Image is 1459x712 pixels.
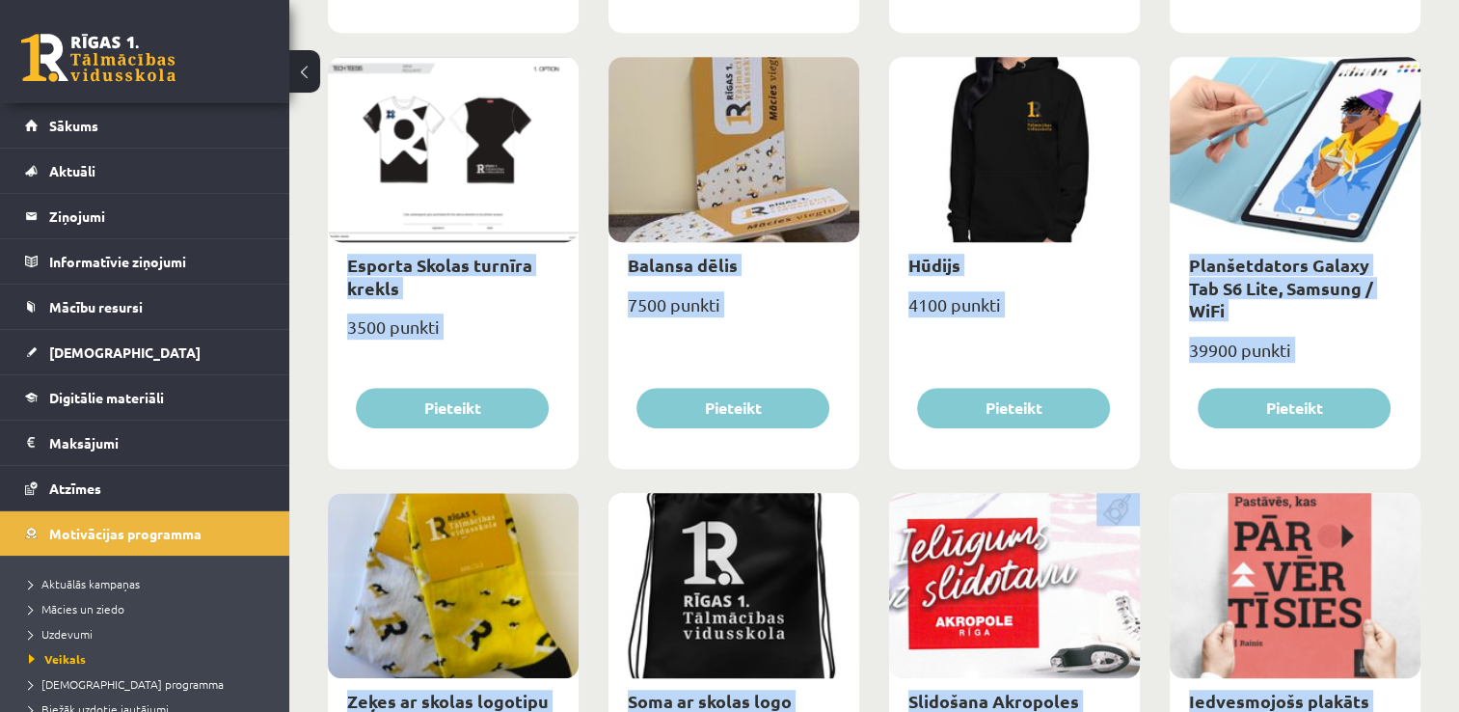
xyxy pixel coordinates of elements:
a: Aktuāli [25,149,265,193]
a: Sākums [25,103,265,148]
a: Atzīmes [25,466,265,510]
a: Soma ar skolas logo [628,690,792,712]
span: Atzīmes [49,479,101,497]
span: Aktuāli [49,162,95,179]
a: Mācību resursi [25,285,265,329]
span: Veikals [29,651,86,667]
div: 3500 punkti [328,311,579,359]
a: Mācies un ziedo [29,600,270,617]
a: Planšetdators Galaxy Tab S6 Lite, Samsung / WiFi [1189,254,1373,321]
div: 4100 punkti [889,288,1140,337]
a: [DEMOGRAPHIC_DATA] [25,330,265,374]
a: [DEMOGRAPHIC_DATA] programma [29,675,270,693]
a: Informatīvie ziņojumi [25,239,265,284]
legend: Informatīvie ziņojumi [49,239,265,284]
span: Mācību resursi [49,298,143,315]
legend: Ziņojumi [49,194,265,238]
legend: Maksājumi [49,421,265,465]
a: Digitālie materiāli [25,375,265,420]
button: Pieteikt [1198,388,1391,428]
span: Uzdevumi [29,626,93,642]
div: 7500 punkti [608,288,859,337]
span: [DEMOGRAPHIC_DATA] [49,343,201,361]
a: Ziņojumi [25,194,265,238]
a: Aktuālās kampaņas [29,575,270,592]
a: Rīgas 1. Tālmācības vidusskola [21,34,176,82]
span: [DEMOGRAPHIC_DATA] programma [29,676,224,692]
a: Uzdevumi [29,625,270,643]
a: Zeķes ar skolas logotipu [347,690,549,712]
a: Veikals [29,650,270,668]
span: Aktuālās kampaņas [29,576,140,591]
span: Sākums [49,117,98,134]
a: Balansa dēlis [628,254,738,276]
a: Maksājumi [25,421,265,465]
a: Hūdijs [908,254,960,276]
button: Pieteikt [356,388,549,428]
img: Populāra prece [1096,493,1140,526]
button: Pieteikt [636,388,829,428]
div: 39900 punkti [1170,334,1420,382]
span: Mācies un ziedo [29,601,124,616]
span: Digitālie materiāli [49,389,164,406]
span: Motivācijas programma [49,525,202,542]
button: Pieteikt [917,388,1110,428]
a: Motivācijas programma [25,511,265,556]
a: Esporta Skolas turnīra krekls [347,254,532,298]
